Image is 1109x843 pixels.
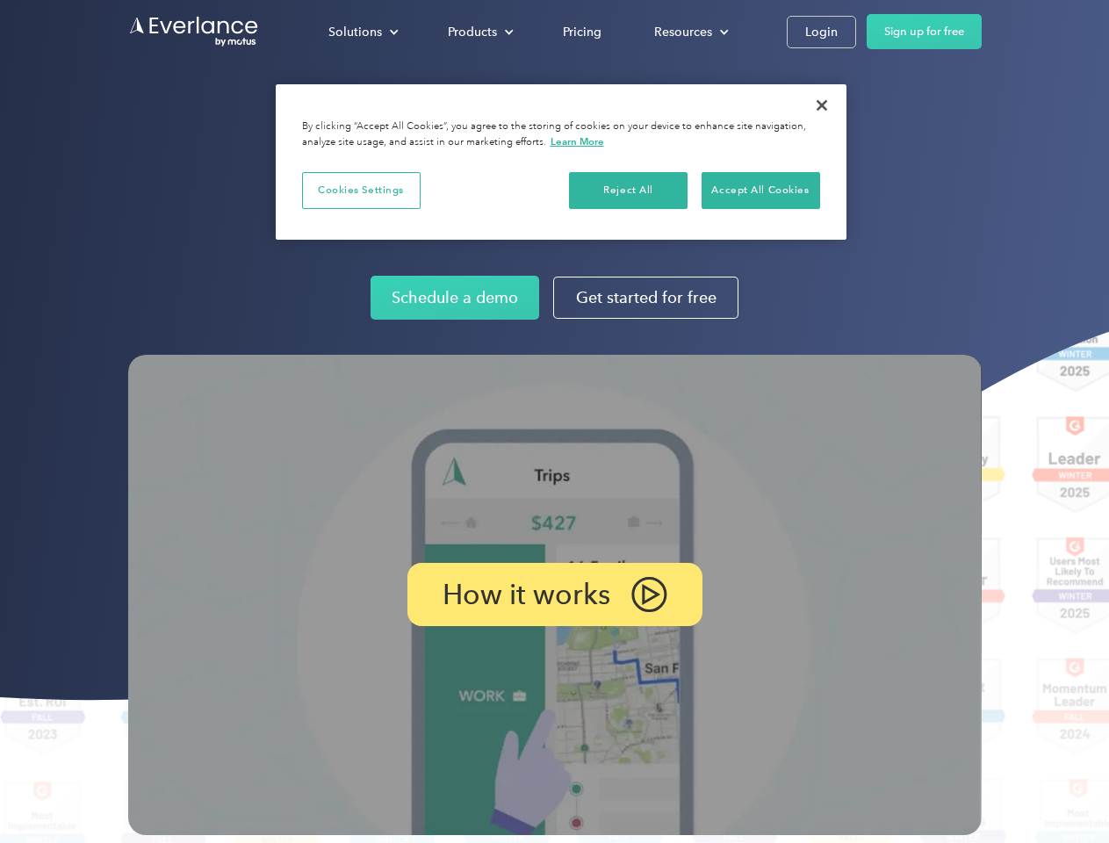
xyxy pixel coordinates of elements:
input: Submit [129,104,218,141]
div: Solutions [328,21,382,43]
a: Sign up for free [867,14,982,49]
a: Pricing [545,17,619,47]
a: Login [787,16,856,48]
div: Cookie banner [276,84,846,240]
p: How it works [443,584,610,605]
button: Reject All [569,172,688,209]
div: Products [448,21,497,43]
div: Privacy [276,84,846,240]
a: Go to homepage [128,15,260,48]
div: Pricing [563,21,601,43]
div: Resources [637,17,743,47]
a: Schedule a demo [371,276,539,320]
div: By clicking “Accept All Cookies”, you agree to the storing of cookies on your device to enhance s... [302,119,820,150]
div: Login [805,21,838,43]
button: Cookies Settings [302,172,421,209]
div: Products [430,17,528,47]
div: Solutions [311,17,413,47]
button: Close [803,86,841,125]
div: Resources [654,21,712,43]
a: More information about your privacy, opens in a new tab [551,135,604,148]
button: Accept All Cookies [702,172,820,209]
a: Get started for free [553,277,738,319]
